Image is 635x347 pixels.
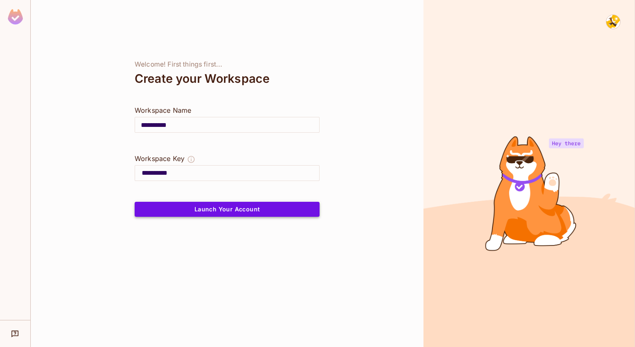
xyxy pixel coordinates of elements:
div: Create your Workspace [135,69,320,89]
img: SReyMgAAAABJRU5ErkJggg== [8,9,23,25]
div: Workspace Key [135,154,185,164]
div: Workspace Name [135,105,320,115]
img: dinesh muthu kumar [606,15,620,29]
button: Launch Your Account [135,202,320,217]
button: The Workspace Key is unique, and serves as the identifier of your workspace. [187,154,195,165]
div: Welcome! First things first... [135,60,320,69]
div: Help & Updates [6,325,25,342]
